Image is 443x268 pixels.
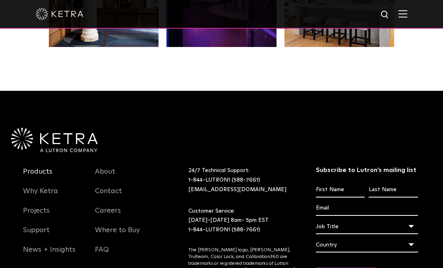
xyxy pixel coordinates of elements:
[23,167,52,186] a: Products
[95,166,155,264] div: Navigation Menu
[23,206,50,225] a: Projects
[316,201,418,216] input: Email
[11,128,98,153] img: Ketra-aLutronCo_White_RGB
[95,187,122,205] a: Contact
[95,226,140,244] a: Where to Buy
[316,166,418,174] h3: Subscribe to Lutron’s mailing list
[188,166,296,194] p: 24/7 Technical Support:
[95,206,121,225] a: Careers
[399,10,407,18] img: Hamburger%20Nav.svg
[23,166,83,264] div: Navigation Menu
[380,10,390,20] img: search icon
[316,182,365,198] input: First Name
[316,219,418,234] div: Job Title
[95,245,109,264] a: FAQ
[36,8,83,20] img: ketra-logo-2019-white
[188,177,260,183] a: 1-844-LUTRON1 (588-7661)
[23,187,58,205] a: Why Ketra
[316,237,418,252] div: Country
[188,187,286,192] a: [EMAIL_ADDRESS][DOMAIN_NAME]
[369,182,418,198] input: Last Name
[188,227,260,233] a: 1-844-LUTRON1 (588-7661)
[95,167,115,186] a: About
[23,226,50,244] a: Support
[188,207,296,235] p: Customer Service: [DATE]-[DATE] 8am- 5pm EST
[23,245,75,264] a: News + Insights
